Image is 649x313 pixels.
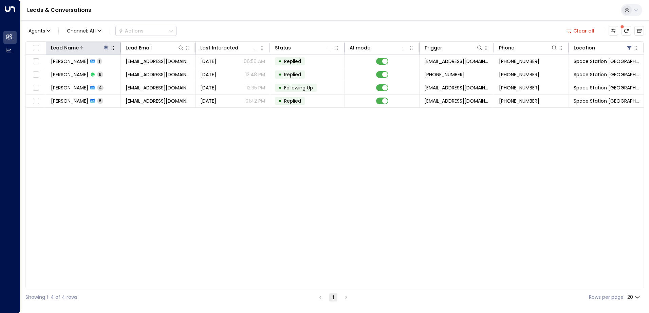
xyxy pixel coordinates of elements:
[574,71,639,78] span: Space Station Swiss Cottage
[245,71,265,78] p: 12:48 PM
[246,84,265,91] p: 12:35 PM
[51,44,110,52] div: Lead Name
[115,26,177,36] button: Actions
[97,71,103,77] span: 6
[200,84,216,91] span: Jul 12, 2025
[499,84,539,91] span: +447770277033
[329,293,337,301] button: page 1
[32,44,40,53] span: Toggle select all
[499,98,539,104] span: +447770277033
[589,294,625,301] label: Rows per page:
[97,98,103,104] span: 6
[499,44,558,52] div: Phone
[278,56,282,67] div: •
[275,44,334,52] div: Status
[200,71,216,78] span: Jul 13, 2025
[574,84,639,91] span: Space Station Swiss Cottage
[278,95,282,107] div: •
[126,44,152,52] div: Lead Email
[244,58,265,65] p: 06:56 AM
[200,44,238,52] div: Last Interacted
[424,44,483,52] div: Trigger
[350,44,408,52] div: AI mode
[126,44,184,52] div: Lead Email
[563,26,597,36] button: Clear all
[51,44,79,52] div: Lead Name
[29,28,45,33] span: Agents
[284,71,301,78] span: Replied
[27,6,91,14] a: Leads & Conversations
[32,84,40,92] span: Toggle select row
[574,58,639,65] span: Space Station Swiss Cottage
[609,26,618,36] button: Customize
[634,26,644,36] button: Archived Leads
[245,98,265,104] p: 01:42 PM
[278,69,282,80] div: •
[350,44,370,52] div: AI mode
[424,58,489,65] span: leads@space-station.co.uk
[200,44,259,52] div: Last Interacted
[284,58,301,65] span: Replied
[90,28,96,34] span: All
[622,26,631,36] span: There are new threads available. Refresh the grid to view the latest updates.
[97,58,102,64] span: 1
[316,293,351,301] nav: pagination navigation
[574,44,595,52] div: Location
[126,84,190,91] span: jan@janyounghusband.com
[64,26,104,36] button: Channel:All
[200,58,216,65] span: Yesterday
[51,98,88,104] span: Jan Younghusband
[51,71,88,78] span: Jan Younghusband
[499,44,514,52] div: Phone
[32,70,40,79] span: Toggle select row
[424,71,465,78] span: +447770277033
[126,71,190,78] span: jan@janyounghusband.com
[499,58,539,65] span: +447377472518
[64,26,104,36] span: Channel:
[51,84,88,91] span: Jan Younghusband
[284,98,301,104] span: Replied
[32,97,40,105] span: Toggle select row
[126,98,190,104] span: jan@janyounghusband.com
[126,58,190,65] span: barryyoung82@gmail.com
[115,26,177,36] div: Button group with a nested menu
[275,44,291,52] div: Status
[51,58,88,65] span: Barry Young
[424,84,489,91] span: leads@space-station.co.uk
[424,44,442,52] div: Trigger
[574,98,639,104] span: Space Station Swiss Cottage
[97,85,104,90] span: 4
[574,44,633,52] div: Location
[499,71,539,78] span: +447770277033
[118,28,144,34] div: Actions
[278,82,282,93] div: •
[32,57,40,66] span: Toggle select row
[25,26,53,36] button: Agents
[25,294,77,301] div: Showing 1-4 of 4 rows
[284,84,313,91] span: Following Up
[200,98,216,104] span: Jun 30, 2025
[424,98,489,104] span: leads@space-station.co.uk
[627,292,641,302] div: 20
